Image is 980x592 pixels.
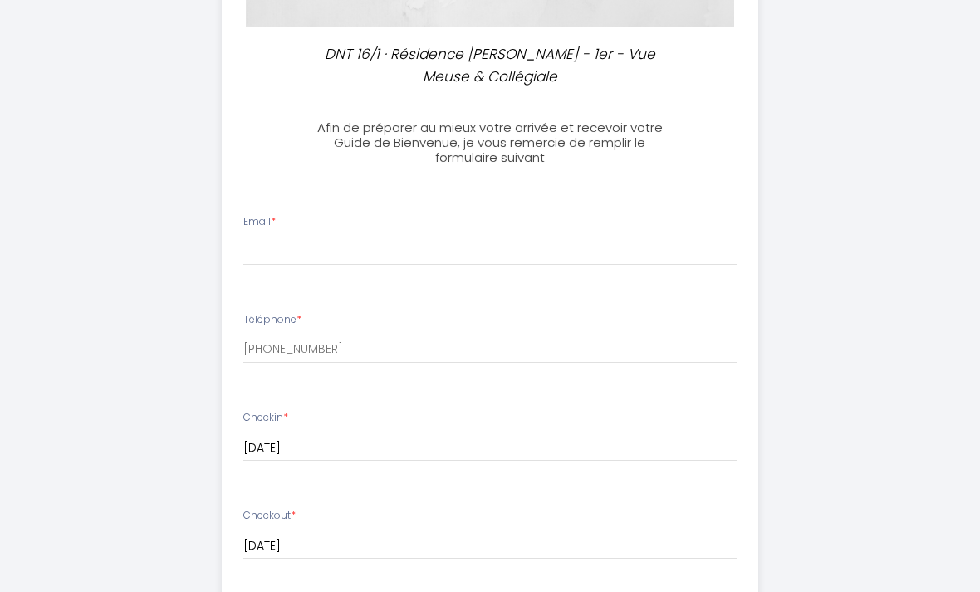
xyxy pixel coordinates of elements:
label: Email [243,214,276,230]
h3: Afin de préparer au mieux votre arrivée et recevoir votre Guide de Bienvenue, je vous remercie de... [315,120,664,165]
label: Checkout [243,508,296,524]
p: DNT 16/1 · Résidence [PERSON_NAME] - 1er - Vue Meuse & Collégiale [322,43,658,87]
label: Téléphone [243,312,301,328]
label: Checkin [243,410,288,426]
